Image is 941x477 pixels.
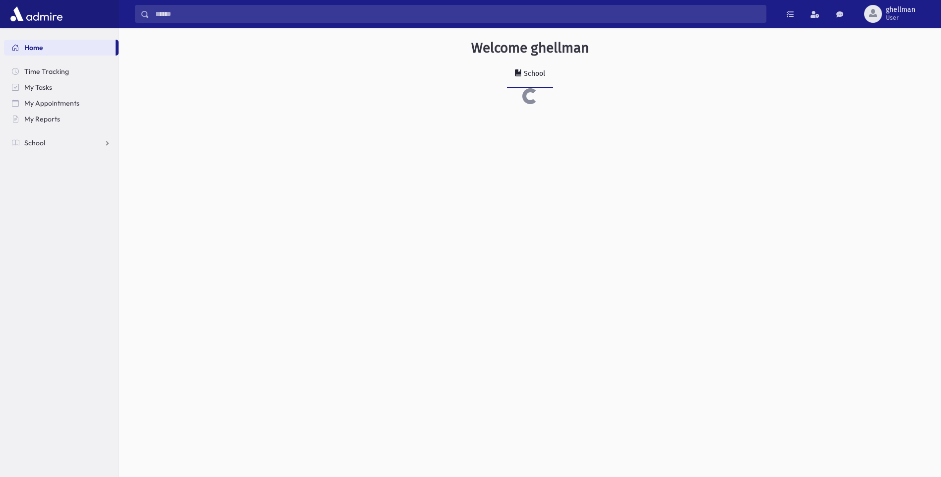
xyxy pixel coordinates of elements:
span: My Tasks [24,83,52,92]
a: School [4,135,119,151]
span: User [886,14,915,22]
a: School [507,60,553,88]
img: AdmirePro [8,4,65,24]
a: My Tasks [4,79,119,95]
span: My Reports [24,115,60,123]
a: Time Tracking [4,63,119,79]
span: My Appointments [24,99,79,108]
div: School [522,69,545,78]
span: Home [24,43,43,52]
h3: Welcome ghellman [471,40,589,57]
a: My Appointments [4,95,119,111]
input: Search [149,5,766,23]
span: ghellman [886,6,915,14]
span: School [24,138,45,147]
a: My Reports [4,111,119,127]
a: Home [4,40,116,56]
span: Time Tracking [24,67,69,76]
